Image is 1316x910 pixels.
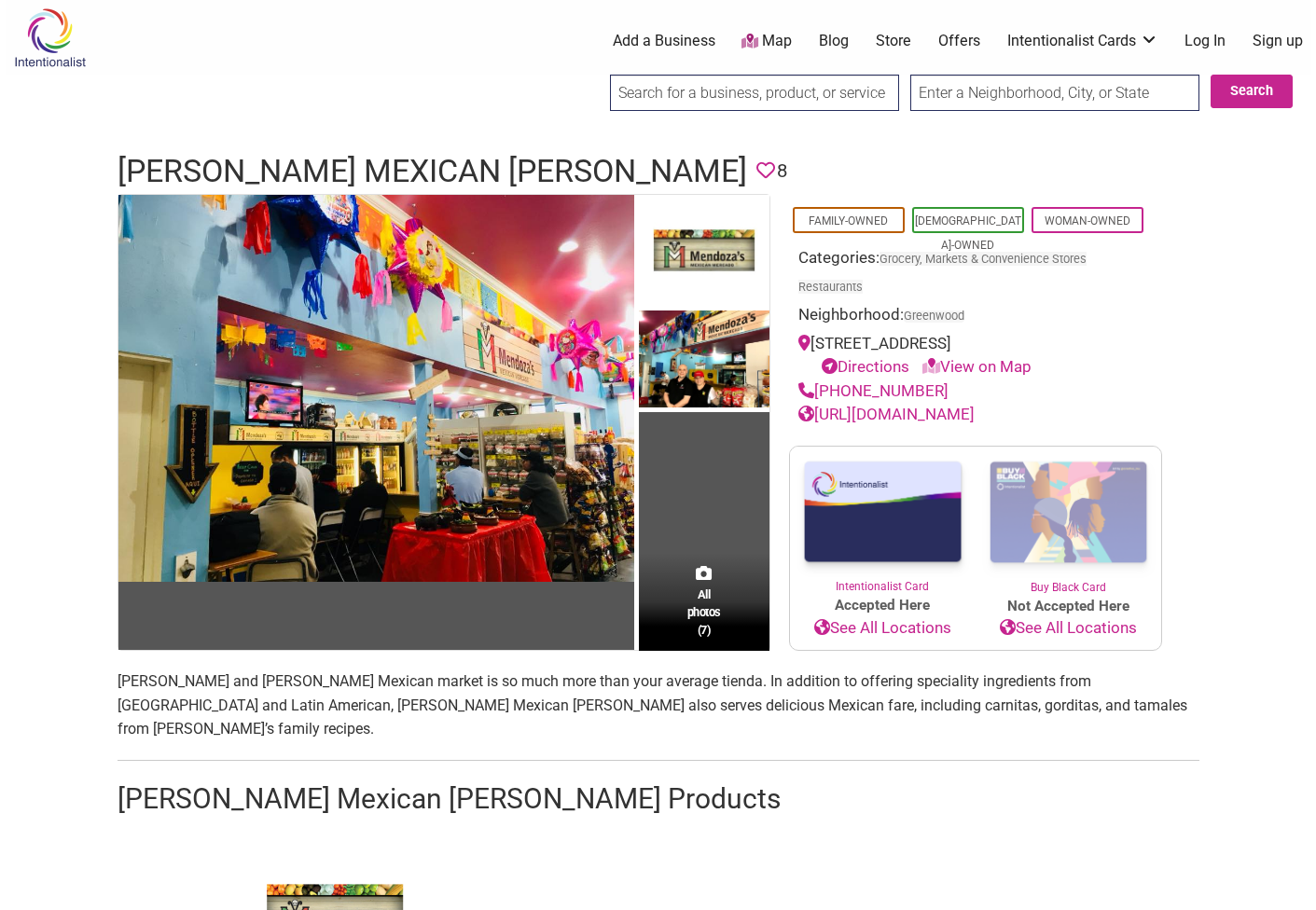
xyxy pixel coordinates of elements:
[777,157,787,186] span: 8
[822,357,909,376] a: Directions
[798,405,975,423] a: [URL][DOMAIN_NAME]
[798,381,949,400] a: [PHONE_NUMBER]
[976,616,1161,641] a: See All Locations
[610,75,899,111] input: Search for a business, product, or service
[790,616,976,641] a: See All Locations
[1211,75,1293,108] button: Search
[798,280,863,294] a: Restaurants
[1045,214,1130,227] a: Woman-Owned
[880,252,1087,266] a: Grocery, Markets & Convenience Stores
[976,447,1161,596] a: Buy Black Card
[790,595,976,616] span: Accepted Here
[6,7,94,68] img: Intentionalist
[790,447,976,578] img: Intentionalist Card
[613,31,715,51] a: Add a Business
[1007,31,1158,51] a: Intentionalist Cards
[976,447,1161,579] img: Buy Black Card
[798,332,1153,379] div: [STREET_ADDRESS]
[118,779,1199,819] h2: [PERSON_NAME] Mexican [PERSON_NAME] Products
[819,31,849,51] a: Blog
[1184,31,1226,51] a: Log In
[904,310,964,323] span: Greenwood
[938,31,980,51] a: Offers
[798,246,1153,304] div: Categories:
[118,149,747,194] h1: [PERSON_NAME] Mexican [PERSON_NAME]
[976,596,1161,617] span: Not Accepted Here
[118,672,1187,738] span: [PERSON_NAME] and [PERSON_NAME] Mexican market is so much more than your average tienda. In addit...
[687,586,721,639] span: All photos (7)
[1253,31,1303,51] a: Sign up
[915,214,1021,252] a: [DEMOGRAPHIC_DATA]-Owned
[922,357,1032,376] a: View on Map
[809,214,888,227] a: Family-Owned
[741,31,792,52] a: Map
[798,303,1153,332] div: Neighborhood:
[876,31,911,51] a: Store
[790,447,976,595] a: Intentionalist Card
[910,75,1199,111] input: Enter a Neighborhood, City, or State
